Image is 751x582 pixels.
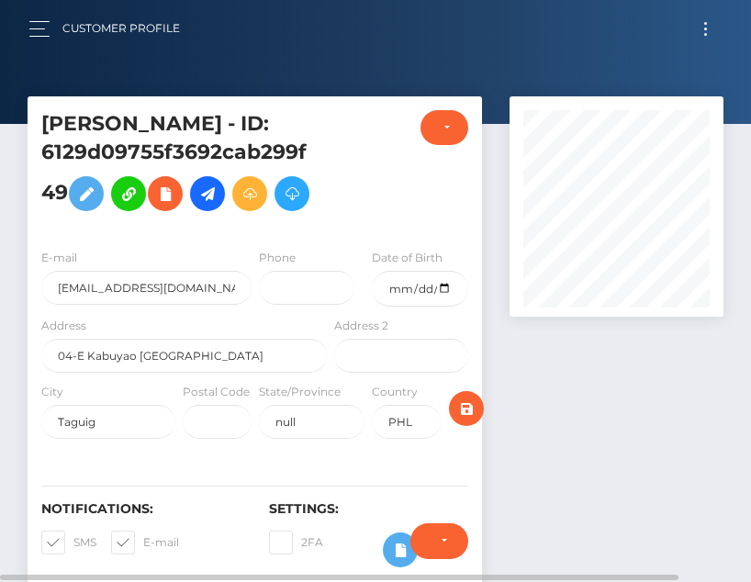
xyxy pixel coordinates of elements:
[41,501,241,517] h6: Notifications:
[269,501,469,517] h6: Settings:
[190,176,225,211] a: Initiate Payout
[41,384,63,400] label: City
[62,9,180,48] a: Customer Profile
[41,531,96,554] label: SMS
[259,384,341,400] label: State/Province
[111,531,179,554] label: E-mail
[334,318,388,334] label: Address 2
[269,531,323,554] label: 2FA
[259,250,296,266] label: Phone
[372,384,418,400] label: Country
[183,384,250,400] label: Postal Code
[41,318,86,334] label: Address
[41,110,317,220] h5: [PERSON_NAME] - ID: 6129d09755f3692cab299f49
[41,250,77,266] label: E-mail
[410,523,468,558] button: Require ID/Selfie Verification
[420,110,469,145] button: ACTIVE
[372,250,443,266] label: Date of Birth
[689,17,723,41] button: Toggle navigation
